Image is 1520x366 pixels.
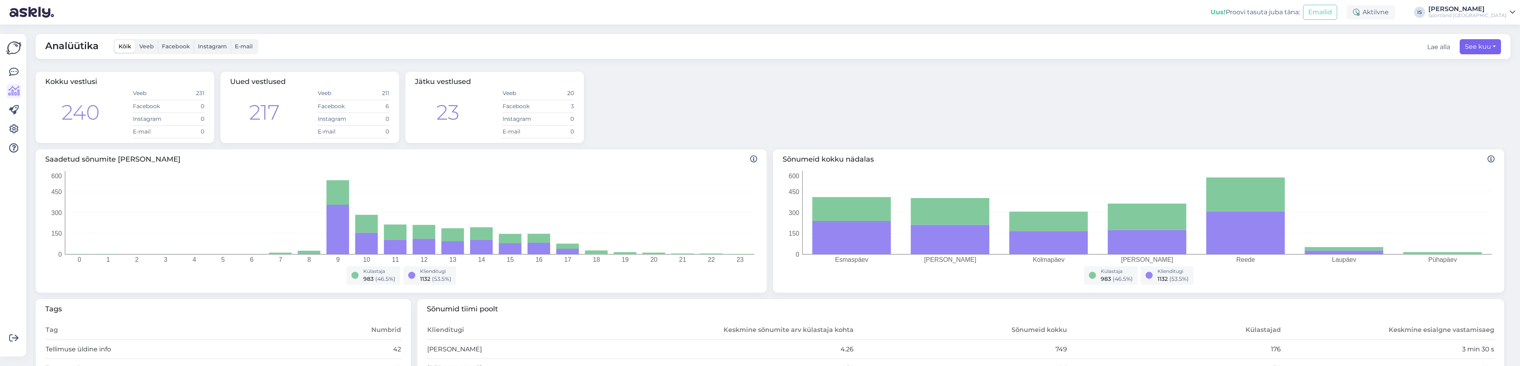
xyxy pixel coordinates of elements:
td: 0 [353,125,390,138]
tspan: [PERSON_NAME] [924,256,977,263]
tspan: 14 [478,256,485,263]
span: Instagram [198,43,227,50]
td: E-mail [317,125,353,138]
span: Kõik [119,43,131,50]
div: IS [1414,7,1425,18]
span: Saadetud sõnumite [PERSON_NAME] [45,154,757,165]
th: Keskmine sõnumite arv külastaja kohta [640,321,854,340]
tspan: [PERSON_NAME] [1121,256,1173,263]
td: Facebook [317,100,353,112]
a: [PERSON_NAME]Sportland [GEOGRAPHIC_DATA] [1428,6,1515,19]
span: 1132 [420,275,430,282]
td: 3 [538,100,574,112]
tspan: 0 [796,251,799,257]
tspan: 600 [51,172,62,179]
tspan: 15 [507,256,514,263]
button: Lae alla [1427,42,1450,52]
th: Tag [45,321,312,340]
td: E-mail [132,125,169,138]
tspan: 12 [420,256,428,263]
span: ( 46.5 %) [1113,275,1133,282]
tspan: 23 [737,256,744,263]
tspan: 4 [192,256,196,263]
tspan: 450 [789,189,799,195]
span: Kokku vestlusi [45,77,97,86]
td: Veeb [317,87,353,100]
th: Sõnumeid kokku [854,321,1068,340]
tspan: 600 [789,172,799,179]
div: Klienditugi [1157,268,1189,275]
td: 0 [169,100,205,112]
b: Uus! [1211,8,1226,16]
span: Uued vestlused [230,77,286,86]
td: 3 min 30 s [1281,340,1495,359]
tspan: 3 [164,256,167,263]
th: Klienditugi [427,321,641,340]
td: 4.26 [640,340,854,359]
span: E-mail [235,43,253,50]
div: 23 [436,97,459,128]
tspan: 7 [279,256,282,263]
tspan: 11 [392,256,399,263]
div: Sportland [GEOGRAPHIC_DATA] [1428,12,1507,19]
td: Veeb [502,87,538,100]
td: Instagram [317,112,353,125]
tspan: 5 [221,256,225,263]
tspan: 13 [449,256,457,263]
td: [PERSON_NAME] [427,340,641,359]
tspan: 9 [336,256,340,263]
td: 176 [1067,340,1281,359]
tspan: 150 [51,230,62,237]
span: 1132 [1157,275,1168,282]
tspan: Esmaspäev [835,256,868,263]
tspan: 150 [789,230,799,237]
tspan: 0 [78,256,81,263]
span: Veeb [139,43,154,50]
td: Facebook [132,100,169,112]
td: 0 [538,112,574,125]
td: 0 [169,112,205,125]
div: Aktiivne [1347,5,1395,19]
div: [PERSON_NAME] [1428,6,1507,12]
td: 20 [538,87,574,100]
span: Analüütika [45,39,99,54]
tspan: 1 [106,256,110,263]
td: 749 [854,340,1068,359]
span: Sõnumid tiimi poolt [427,304,1495,315]
div: Proovi tasuta juba täna: [1211,8,1300,17]
td: 0 [169,125,205,138]
img: Askly Logo [6,40,21,55]
tspan: 16 [535,256,543,263]
span: 983 [1101,275,1111,282]
div: Klienditugi [420,268,451,275]
tspan: 20 [651,256,658,263]
div: 240 [61,97,100,128]
tspan: 300 [51,209,62,216]
tspan: 21 [679,256,686,263]
td: E-mail [502,125,538,138]
td: 0 [353,112,390,125]
span: Jätku vestlused [415,77,471,86]
td: Tellimuse üldine info [45,340,312,359]
button: Emailid [1303,5,1337,20]
th: Numbrid [312,321,401,340]
div: 217 [249,97,280,128]
tspan: 19 [622,256,629,263]
button: See kuu [1460,39,1501,54]
td: Instagram [502,112,538,125]
span: Facebook [162,43,190,50]
td: Veeb [132,87,169,100]
td: 42 [312,340,401,359]
td: 231 [169,87,205,100]
tspan: 22 [708,256,715,263]
span: ( 53.5 %) [432,275,451,282]
tspan: Pühapäev [1428,256,1457,263]
tspan: Reede [1236,256,1255,263]
span: Tags [45,304,401,315]
div: Külastaja [1101,268,1133,275]
tspan: 10 [363,256,370,263]
td: 211 [353,87,390,100]
tspan: 17 [564,256,571,263]
span: Sõnumeid kokku nädalas [783,154,1495,165]
tspan: 8 [307,256,311,263]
